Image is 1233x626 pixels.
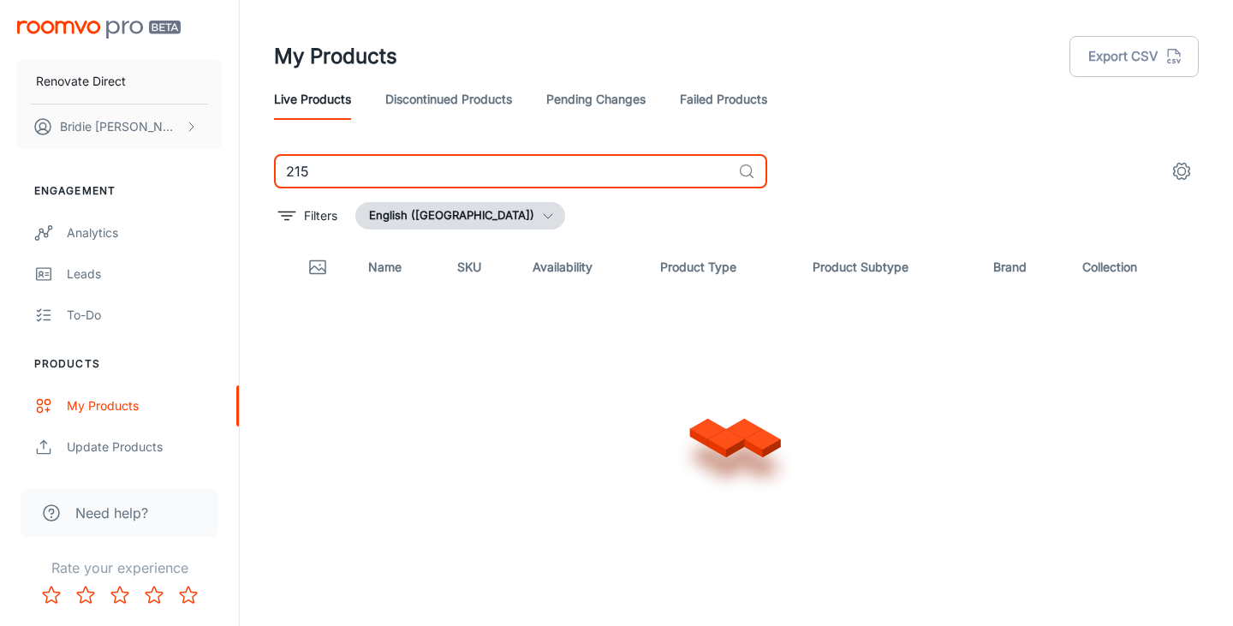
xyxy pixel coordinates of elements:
button: Renovate Direct [17,59,222,104]
a: Live Products [274,79,351,120]
button: Rate 3 star [103,578,137,612]
span: Need help? [75,503,148,523]
img: Roomvo PRO Beta [17,21,181,39]
a: Pending Changes [546,79,646,120]
p: Bridie [PERSON_NAME] [60,117,181,136]
button: Rate 2 star [68,578,103,612]
th: Collection [1069,243,1199,291]
div: My Products [67,396,222,415]
a: Discontinued Products [385,79,512,120]
th: Brand [980,243,1069,291]
div: Update Products [67,438,222,456]
p: Filters [304,206,337,225]
button: Export CSV [1069,36,1199,77]
button: Bridie [PERSON_NAME] [17,104,222,149]
h1: My Products [274,41,397,72]
button: English ([GEOGRAPHIC_DATA]) [355,202,565,230]
p: Rate your experience [14,557,225,578]
th: Product Subtype [799,243,980,291]
th: SKU [444,243,519,291]
svg: Thumbnail [307,257,328,277]
th: Product Type [646,243,798,291]
button: filter [274,202,342,230]
th: Availability [519,243,646,291]
div: To-do [67,306,222,325]
a: Failed Products [680,79,767,120]
div: Analytics [67,224,222,242]
div: Leads [67,265,222,283]
button: settings [1164,154,1199,188]
button: Rate 1 star [34,578,68,612]
input: Search [274,154,731,188]
th: Name [354,243,444,291]
p: Renovate Direct [36,72,126,91]
button: Rate 4 star [137,578,171,612]
button: Rate 5 star [171,578,205,612]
